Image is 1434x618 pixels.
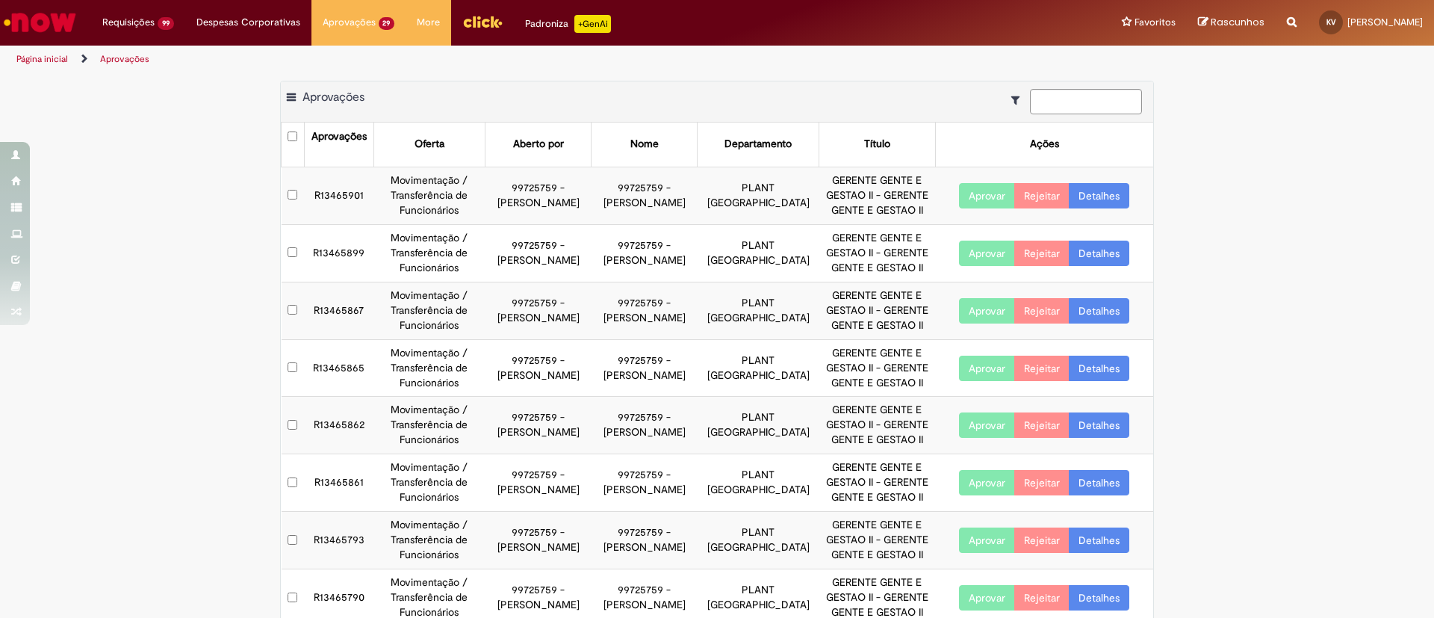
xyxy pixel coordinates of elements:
button: Rejeitar [1014,241,1070,266]
div: Ações [1030,137,1059,152]
img: click_logo_yellow_360x200.png [462,10,503,33]
button: Aprovar [959,356,1015,381]
a: Aprovações [100,53,149,65]
td: GERENTE GENTE E GESTAO II - GERENTE GENTE E GESTAO II [819,339,935,397]
td: PLANT [GEOGRAPHIC_DATA] [698,167,819,224]
span: Favoritos [1135,15,1176,30]
td: R13465862 [304,397,373,454]
img: ServiceNow [1,7,78,37]
button: Rejeitar [1014,528,1070,553]
td: PLANT [GEOGRAPHIC_DATA] [698,282,819,339]
span: KV [1326,17,1336,27]
td: 99725759 - [PERSON_NAME] [592,512,698,569]
p: +GenAi [574,15,611,33]
td: 99725759 - [PERSON_NAME] [592,397,698,454]
a: Detalhes [1069,356,1129,381]
td: PLANT [GEOGRAPHIC_DATA] [698,397,819,454]
td: PLANT [GEOGRAPHIC_DATA] [698,512,819,569]
td: GERENTE GENTE E GESTAO II - GERENTE GENTE E GESTAO II [819,512,935,569]
td: 99725759 - [PERSON_NAME] [592,224,698,282]
a: Página inicial [16,53,68,65]
td: Movimentação / Transferência de Funcionários [373,339,485,397]
button: Aprovar [959,183,1015,208]
span: Rascunhos [1211,15,1264,29]
button: Rejeitar [1014,470,1070,495]
td: R13465899 [304,224,373,282]
span: 29 [379,17,395,30]
td: 99725759 - [PERSON_NAME] [485,454,592,512]
button: Rejeitar [1014,183,1070,208]
button: Aprovar [959,470,1015,495]
td: R13465867 [304,282,373,339]
span: [PERSON_NAME] [1347,16,1423,28]
button: Aprovar [959,241,1015,266]
td: 99725759 - [PERSON_NAME] [485,167,592,224]
span: 99 [158,17,174,30]
div: Padroniza [525,15,611,33]
div: Título [864,137,890,152]
i: Mostrar filtros para: Suas Solicitações [1011,95,1027,105]
button: Aprovar [959,585,1015,611]
td: Movimentação / Transferência de Funcionários [373,167,485,224]
button: Rejeitar [1014,585,1070,611]
span: More [417,15,440,30]
a: Detalhes [1069,528,1129,553]
button: Aprovar [959,528,1015,553]
a: Rascunhos [1198,16,1264,30]
button: Rejeitar [1014,298,1070,324]
td: 99725759 - [PERSON_NAME] [485,397,592,454]
span: Requisições [102,15,155,30]
td: Movimentação / Transferência de Funcionários [373,454,485,512]
td: 99725759 - [PERSON_NAME] [485,224,592,282]
a: Detalhes [1069,585,1129,611]
button: Aprovar [959,412,1015,438]
div: Aprovações [311,129,367,144]
td: 99725759 - [PERSON_NAME] [592,339,698,397]
td: R13465901 [304,167,373,224]
a: Detalhes [1069,298,1129,324]
td: PLANT [GEOGRAPHIC_DATA] [698,224,819,282]
td: 99725759 - [PERSON_NAME] [592,454,698,512]
td: 99725759 - [PERSON_NAME] [485,512,592,569]
td: 99725759 - [PERSON_NAME] [592,167,698,224]
a: Detalhes [1069,241,1129,266]
td: PLANT [GEOGRAPHIC_DATA] [698,339,819,397]
td: 99725759 - [PERSON_NAME] [485,339,592,397]
span: Aprovações [323,15,376,30]
td: Movimentação / Transferência de Funcionários [373,512,485,569]
div: Departamento [724,137,792,152]
td: PLANT [GEOGRAPHIC_DATA] [698,454,819,512]
td: Movimentação / Transferência de Funcionários [373,224,485,282]
td: Movimentação / Transferência de Funcionários [373,397,485,454]
span: Aprovações [302,90,364,105]
td: 99725759 - [PERSON_NAME] [592,282,698,339]
button: Aprovar [959,298,1015,324]
td: GERENTE GENTE E GESTAO II - GERENTE GENTE E GESTAO II [819,224,935,282]
a: Detalhes [1069,470,1129,495]
th: Aprovações [304,123,373,167]
td: R13465861 [304,454,373,512]
button: Rejeitar [1014,412,1070,438]
a: Detalhes [1069,412,1129,438]
div: Aberto por [513,137,564,152]
td: GERENTE GENTE E GESTAO II - GERENTE GENTE E GESTAO II [819,282,935,339]
span: Despesas Corporativas [196,15,300,30]
div: Oferta [415,137,444,152]
td: Movimentação / Transferência de Funcionários [373,282,485,339]
a: Detalhes [1069,183,1129,208]
td: R13465793 [304,512,373,569]
td: GERENTE GENTE E GESTAO II - GERENTE GENTE E GESTAO II [819,397,935,454]
td: R13465865 [304,339,373,397]
div: Nome [630,137,659,152]
td: GERENTE GENTE E GESTAO II - GERENTE GENTE E GESTAO II [819,454,935,512]
td: GERENTE GENTE E GESTAO II - GERENTE GENTE E GESTAO II [819,167,935,224]
td: 99725759 - [PERSON_NAME] [485,282,592,339]
ul: Trilhas de página [11,46,945,73]
button: Rejeitar [1014,356,1070,381]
